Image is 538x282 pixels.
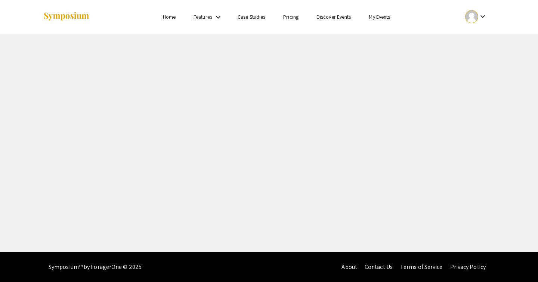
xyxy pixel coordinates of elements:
a: My Events [369,13,390,20]
mat-icon: Expand Features list [214,13,223,22]
a: Contact Us [365,263,393,271]
div: Symposium™ by ForagerOne © 2025 [49,252,142,282]
a: About [341,263,357,271]
button: Expand account dropdown [457,8,495,25]
a: Case Studies [238,13,265,20]
a: Privacy Policy [450,263,486,271]
a: Terms of Service [400,263,443,271]
mat-icon: Expand account dropdown [478,12,487,21]
img: Symposium by ForagerOne [43,12,90,22]
a: Pricing [283,13,299,20]
a: Home [163,13,176,20]
a: Discover Events [316,13,351,20]
a: Features [194,13,212,20]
